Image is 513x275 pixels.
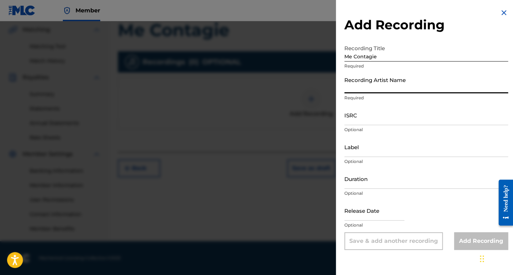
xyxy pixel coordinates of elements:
span: Member [76,6,100,14]
img: Top Rightsholder [63,6,71,15]
p: Required [344,63,508,69]
div: Widget de chat [478,241,513,275]
iframe: Resource Center [493,174,513,231]
p: Optional [344,158,508,165]
iframe: Chat Widget [478,241,513,275]
div: Arrastrar [480,248,484,269]
p: Required [344,95,508,101]
p: Optional [344,190,508,197]
p: Optional [344,127,508,133]
p: Optional [344,222,508,228]
img: MLC Logo [8,5,36,16]
h2: Add Recording [344,17,508,33]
